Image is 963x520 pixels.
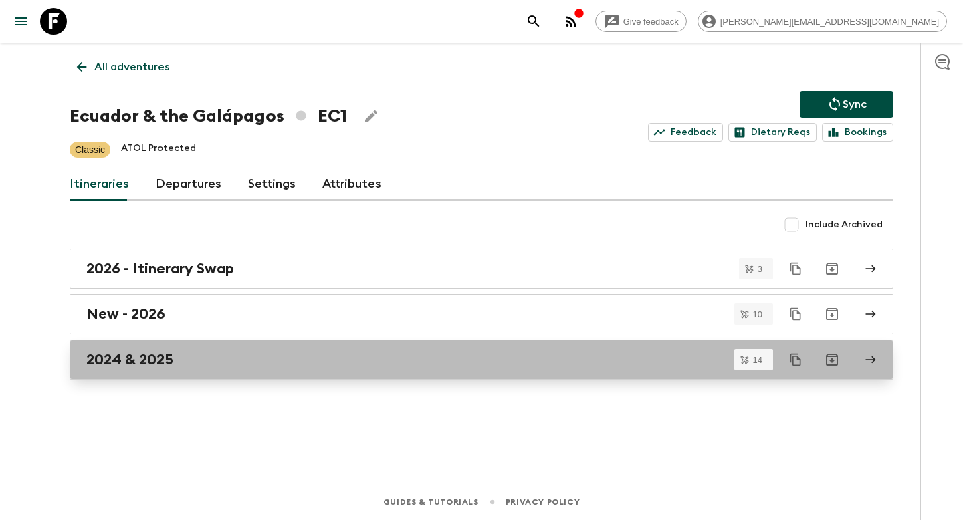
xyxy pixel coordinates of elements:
[784,348,808,372] button: Duplicate
[745,356,770,364] span: 14
[616,17,686,27] span: Give feedback
[822,123,893,142] a: Bookings
[784,257,808,281] button: Duplicate
[843,96,867,112] p: Sync
[648,123,723,142] a: Feedback
[70,103,347,130] h1: Ecuador & the Galápagos EC1
[70,340,893,380] a: 2024 & 2025
[819,346,845,373] button: Archive
[70,294,893,334] a: New - 2026
[728,123,817,142] a: Dietary Reqs
[86,260,234,277] h2: 2026 - Itinerary Swap
[800,91,893,118] button: Sync adventure departures to the booking engine
[698,11,947,32] div: [PERSON_NAME][EMAIL_ADDRESS][DOMAIN_NAME]
[595,11,687,32] a: Give feedback
[520,8,547,35] button: search adventures
[383,495,479,509] a: Guides & Tutorials
[121,142,196,158] p: ATOL Protected
[75,143,105,156] p: Classic
[86,351,173,368] h2: 2024 & 2025
[156,168,221,201] a: Departures
[70,53,177,80] a: All adventures
[322,168,381,201] a: Attributes
[713,17,946,27] span: [PERSON_NAME][EMAIL_ADDRESS][DOMAIN_NAME]
[506,495,580,509] a: Privacy Policy
[750,265,770,273] span: 3
[8,8,35,35] button: menu
[70,249,893,289] a: 2026 - Itinerary Swap
[248,168,296,201] a: Settings
[745,310,770,319] span: 10
[805,218,883,231] span: Include Archived
[819,301,845,328] button: Archive
[94,59,169,75] p: All adventures
[70,168,129,201] a: Itineraries
[819,255,845,282] button: Archive
[86,305,165,323] h2: New - 2026
[784,302,808,326] button: Duplicate
[358,103,385,130] button: Edit Adventure Title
